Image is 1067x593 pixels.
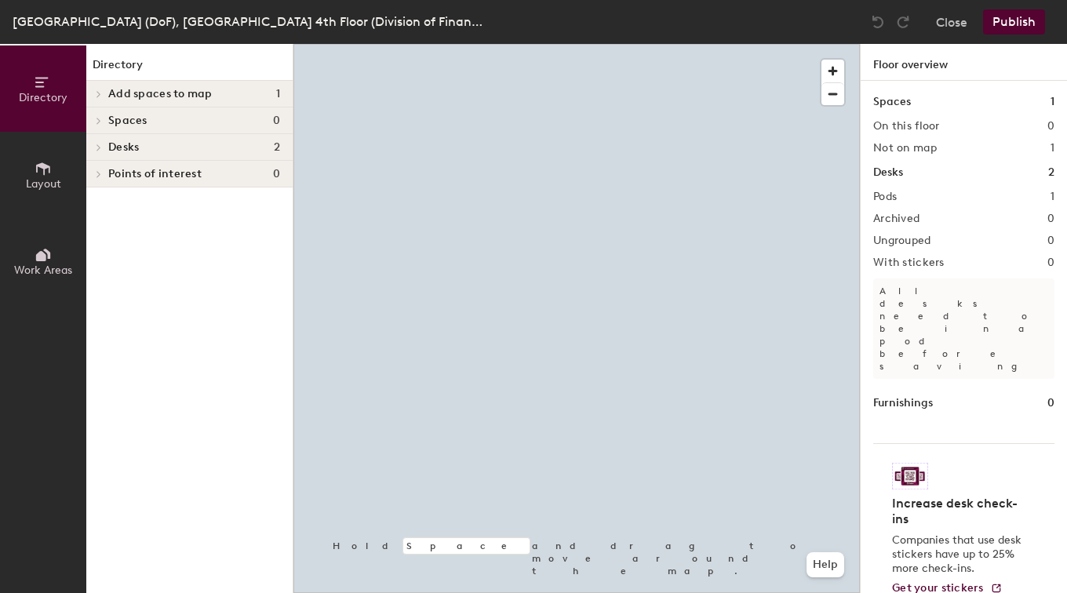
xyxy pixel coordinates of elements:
h2: Ungrouped [873,235,931,247]
h1: 1 [1051,93,1054,111]
span: Desks [108,141,139,154]
span: Work Areas [14,264,72,277]
span: 0 [273,168,280,180]
p: All desks need to be in a pod before saving [873,278,1054,379]
button: Close [936,9,967,35]
span: Add spaces to map [108,88,213,100]
h2: Pods [873,191,897,203]
h1: Floor overview [861,44,1067,81]
p: Companies that use desk stickers have up to 25% more check-ins. [892,533,1026,576]
h1: Directory [86,56,293,81]
span: Spaces [108,115,147,127]
h2: On this floor [873,120,940,133]
span: 0 [273,115,280,127]
h2: 1 [1051,191,1054,203]
span: 2 [274,141,280,154]
img: Undo [870,14,886,30]
h2: Archived [873,213,920,225]
h1: Desks [873,164,903,181]
img: Redo [895,14,911,30]
h1: 2 [1048,164,1054,181]
span: 1 [276,88,280,100]
button: Help [807,552,844,577]
h2: 1 [1051,142,1054,155]
div: [GEOGRAPHIC_DATA] (DoF), [GEOGRAPHIC_DATA] 4th Floor (Division of Finance) [13,12,483,31]
h2: Not on map [873,142,937,155]
span: Points of interest [108,168,202,180]
button: Publish [983,9,1045,35]
h2: 0 [1047,120,1054,133]
h2: With stickers [873,256,945,269]
h2: 0 [1047,235,1054,247]
h1: 0 [1047,395,1054,412]
h4: Increase desk check-ins [892,496,1026,527]
span: Layout [26,177,61,191]
h1: Spaces [873,93,911,111]
img: Sticker logo [892,463,928,489]
h2: 0 [1047,256,1054,269]
h2: 0 [1047,213,1054,225]
span: Directory [19,91,67,104]
h1: Furnishings [873,395,933,412]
